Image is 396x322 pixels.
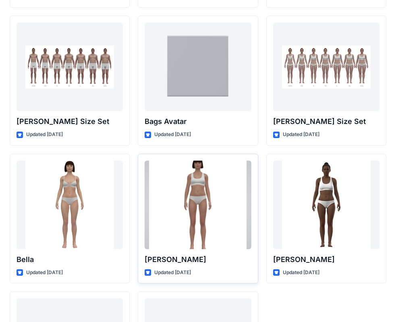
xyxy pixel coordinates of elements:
[283,268,319,277] p: Updated [DATE]
[17,254,123,265] p: Bella
[154,130,191,139] p: Updated [DATE]
[145,161,251,249] a: Emma
[26,268,63,277] p: Updated [DATE]
[283,130,319,139] p: Updated [DATE]
[145,116,251,127] p: Bags Avatar
[273,254,379,265] p: [PERSON_NAME]
[145,23,251,111] a: Bags Avatar
[17,23,123,111] a: Oliver Size Set
[145,254,251,265] p: [PERSON_NAME]
[273,161,379,249] a: Gabrielle
[17,161,123,249] a: Bella
[273,116,379,127] p: [PERSON_NAME] Size Set
[17,116,123,127] p: [PERSON_NAME] Size Set
[273,23,379,111] a: Olivia Size Set
[26,130,63,139] p: Updated [DATE]
[154,268,191,277] p: Updated [DATE]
